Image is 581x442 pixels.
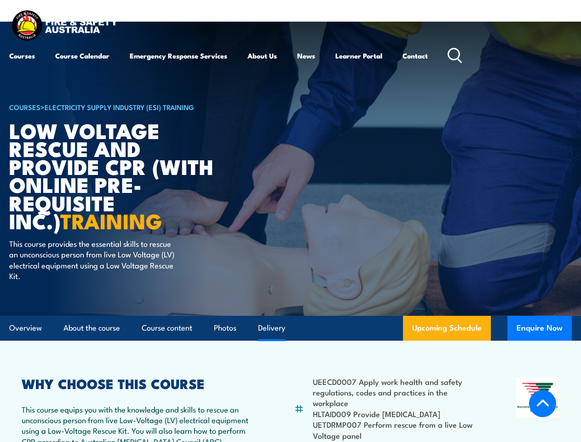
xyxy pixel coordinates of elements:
a: Contact [403,45,428,67]
a: Course Calendar [55,45,109,67]
a: Course content [142,316,192,340]
a: Learner Portal [335,45,382,67]
a: Delivery [258,316,285,340]
h2: WHY CHOOSE THIS COURSE [22,377,255,389]
a: Upcoming Schedule [403,316,491,341]
a: About the course [63,316,120,340]
button: Enquire Now [507,316,572,341]
li: UETDRMP007 Perform rescue from a live Low Voltage panel [313,419,477,441]
a: News [297,45,315,67]
strong: TRAINING [60,204,162,236]
a: Photos [214,316,236,340]
a: Emergency Response Services [130,45,227,67]
h1: Low Voltage Rescue and Provide CPR (with online Pre-requisite inc.) [9,121,236,229]
a: COURSES [9,102,40,112]
li: UEECD0007 Apply work health and safety regulations, codes and practices in the workplace [313,376,477,408]
p: This course provides the essential skills to rescue an unconscious person from live Low Voltage (... [9,238,177,281]
a: About Us [247,45,277,67]
li: HLTAID009 Provide [MEDICAL_DATA] [313,408,477,419]
a: Overview [9,316,42,340]
a: Courses [9,45,35,67]
a: Electricity Supply Industry (ESI) Training [45,102,194,112]
img: Nationally Recognised Training logo. [516,377,559,418]
h6: > [9,101,236,112]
